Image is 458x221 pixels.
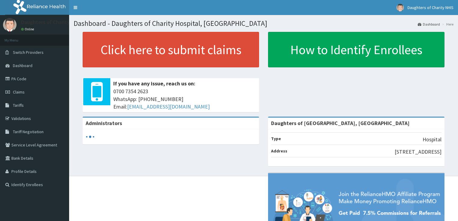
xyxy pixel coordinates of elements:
p: Daughters of Charity NHIS [21,20,83,25]
span: 0700 7354 2623 WhatsApp: [PHONE_NUMBER] Email: [113,87,256,111]
span: Tariff Negotiation [13,129,44,134]
a: Dashboard [418,22,440,27]
a: [EMAIL_ADDRESS][DOMAIN_NAME] [127,103,210,110]
b: Administrators [86,120,122,127]
svg: audio-loading [86,132,95,141]
span: Dashboard [13,63,32,68]
span: Daughters of Charity NHIS [408,5,453,10]
li: Here [441,22,453,27]
p: [STREET_ADDRESS] [395,148,441,156]
a: How to Identify Enrollees [268,32,444,67]
strong: Daughters of [GEOGRAPHIC_DATA], [GEOGRAPHIC_DATA] [271,120,410,127]
a: Click here to submit claims [83,32,259,67]
b: Type [271,136,281,141]
span: Switch Providers [13,50,44,55]
span: Claims [13,89,25,95]
h1: Dashboard - Daughters of Charity Hospital, [GEOGRAPHIC_DATA] [74,20,453,27]
img: User Image [396,4,404,11]
b: Address [271,148,287,154]
a: Online [21,27,35,31]
p: Hospital [423,136,441,143]
span: Tariffs [13,103,24,108]
img: User Image [3,18,17,32]
b: If you have any issue, reach us on: [113,80,195,87]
